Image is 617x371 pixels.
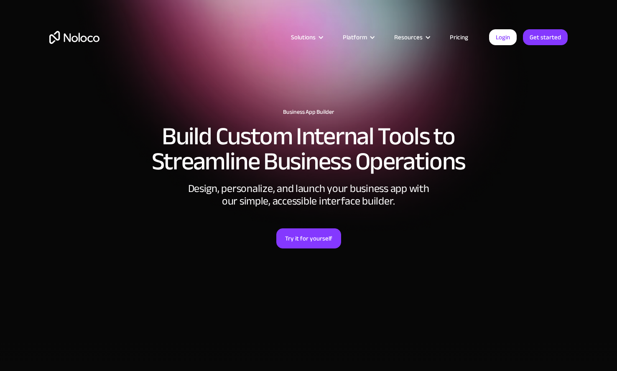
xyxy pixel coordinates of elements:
[332,32,384,43] div: Platform
[49,124,568,174] h2: Build Custom Internal Tools to Streamline Business Operations
[523,29,568,45] a: Get started
[343,32,367,43] div: Platform
[280,32,332,43] div: Solutions
[49,109,568,115] h1: Business App Builder
[384,32,439,43] div: Resources
[439,32,479,43] a: Pricing
[489,29,517,45] a: Login
[183,182,434,207] div: Design, personalize, and launch your business app with our simple, accessible interface builder.
[276,228,341,248] a: Try it for yourself
[291,32,316,43] div: Solutions
[394,32,423,43] div: Resources
[49,31,99,44] a: home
